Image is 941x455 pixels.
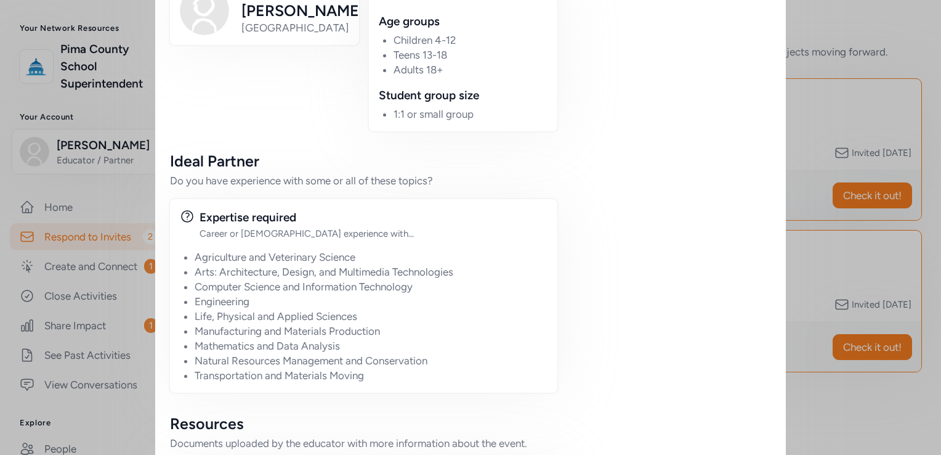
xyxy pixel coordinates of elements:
div: Expertise required [200,209,547,226]
div: Student group size [379,87,548,104]
div: Career or [DEMOGRAPHIC_DATA] experience with... [200,227,547,240]
li: Children 4-12 [394,33,548,47]
li: Natural Resources Management and Conservation [195,353,547,368]
li: Teens 13-18 [394,47,548,62]
li: Engineering [195,294,547,309]
div: [GEOGRAPHIC_DATA] [241,20,364,35]
div: [PERSON_NAME] [241,1,364,20]
li: Life, Physical and Applied Sciences [195,309,547,324]
li: Computer Science and Information Technology [195,279,547,294]
li: Arts: Architecture, Design, and Multimedia Technologies [195,264,547,279]
li: Manufacturing and Materials Production [195,324,547,338]
div: Resources [170,414,557,433]
li: 1:1 or small group [394,107,548,121]
li: Agriculture and Veterinary Science [195,250,547,264]
li: Mathematics and Data Analysis [195,338,547,353]
div: Ideal Partner [170,151,557,171]
li: Transportation and Materials Moving [195,368,547,383]
div: Documents uploaded by the educator with more information about the event. [170,436,557,451]
div: Do you have experience with some or all of these topics? [170,173,557,188]
div: Age groups [379,13,548,30]
li: Adults 18+ [394,62,548,77]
